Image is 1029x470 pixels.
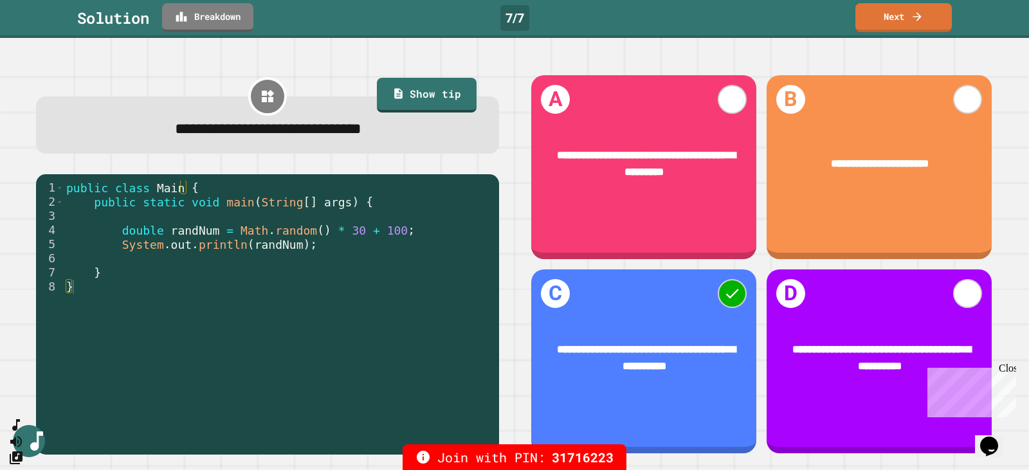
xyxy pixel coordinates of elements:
a: Next [855,3,952,32]
div: 6 [36,251,64,266]
button: SpeedDial basic example [8,417,24,433]
div: 5 [36,237,64,251]
div: 1 [36,181,64,195]
button: Change Music [8,449,24,465]
div: 8 [36,280,64,294]
div: 7 [36,266,64,280]
h1: B [776,85,805,114]
h1: C [541,279,570,308]
iframe: chat widget [922,363,1016,417]
div: Join with PIN: [403,444,626,470]
span: 31716223 [552,447,614,467]
span: Toggle code folding, rows 2 through 7 [56,195,63,209]
div: Solution [77,6,149,30]
span: Toggle code folding, rows 1 through 8 [56,181,63,195]
a: Show tip [377,78,477,113]
a: Breakdown [162,3,253,32]
div: Chat with us now!Close [5,5,89,82]
div: 3 [36,209,64,223]
h1: D [776,279,805,308]
div: 4 [36,223,64,237]
iframe: chat widget [975,419,1016,457]
div: 7 / 7 [500,5,529,31]
button: Mute music [8,433,24,449]
div: 2 [36,195,64,209]
h1: A [541,85,570,114]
